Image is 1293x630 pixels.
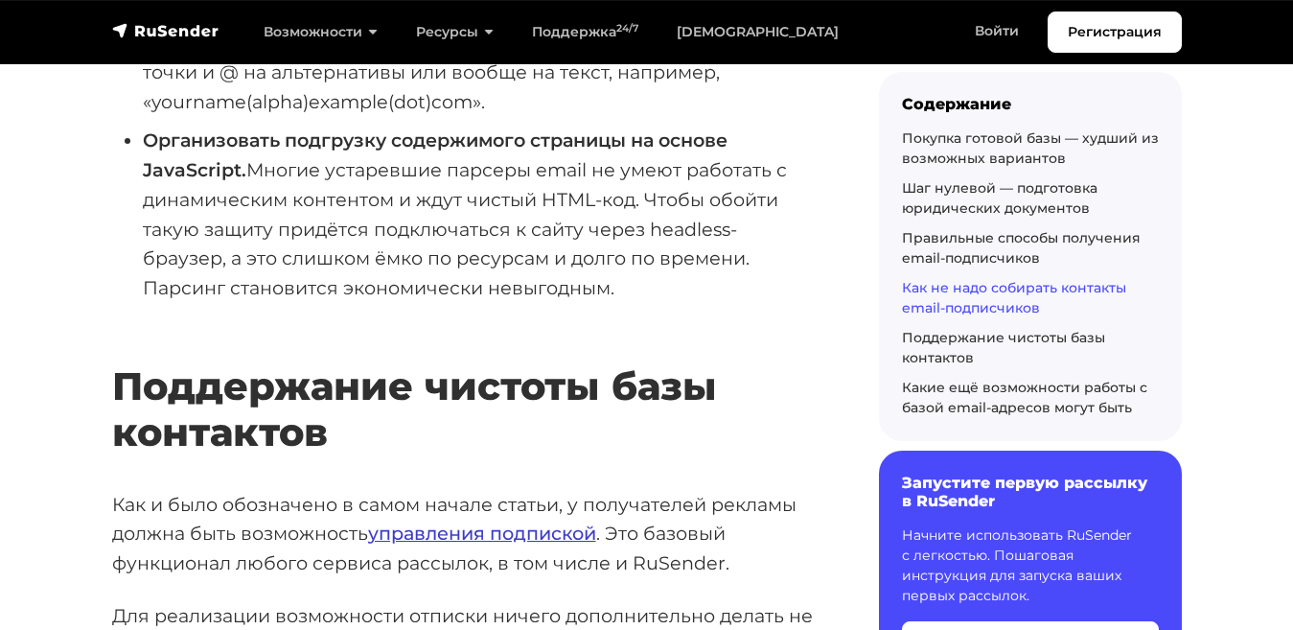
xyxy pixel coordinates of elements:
a: Какие ещё возможности работы с базой email-адресов могут быть [902,379,1147,416]
h2: Поддержание чистоты базы контактов [112,307,818,455]
a: Поддержание чистоты базы контактов [902,329,1105,366]
a: Ресурсы [397,12,513,52]
li: на страницах, заменив символы точки и @ на альтернативы или вообще на текст, например, «yourname(... [143,28,818,116]
h6: Запустите первую рассылку в RuSender [902,474,1159,510]
a: Возможности [244,12,397,52]
a: Шаг нулевой — подготовка юридических документов [902,179,1097,217]
a: Поддержка24/7 [513,12,658,52]
div: Содержание [902,95,1159,113]
a: [DEMOGRAPHIC_DATA] [658,12,858,52]
strong: Организовать подгрузку содержимого страницы на основе JavaScript. [143,128,727,181]
a: Правильные способы получения email-подписчиков [902,229,1141,267]
p: Начните использовать RuSender с легкостью. Пошаговая инструкция для запуска ваших первых рассылок. [902,526,1159,607]
a: управления подпиской [368,522,596,545]
sup: 24/7 [616,22,638,35]
p: Как и было обозначено в самом начале статьи, у получателей рекламы должна быть возможность . Это ... [112,490,818,578]
a: Покупка готовой базы — худший из возможных вариантов [902,129,1159,167]
a: Войти [956,12,1038,51]
img: RuSender [112,21,219,40]
li: Многие устаревшие парсеры email не умеют работать с динамическим контентом и ждут чистый HTML-код... [143,126,818,302]
a: Регистрация [1048,12,1182,53]
a: Как не надо собирать контакты email-подписчиков [902,279,1126,316]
